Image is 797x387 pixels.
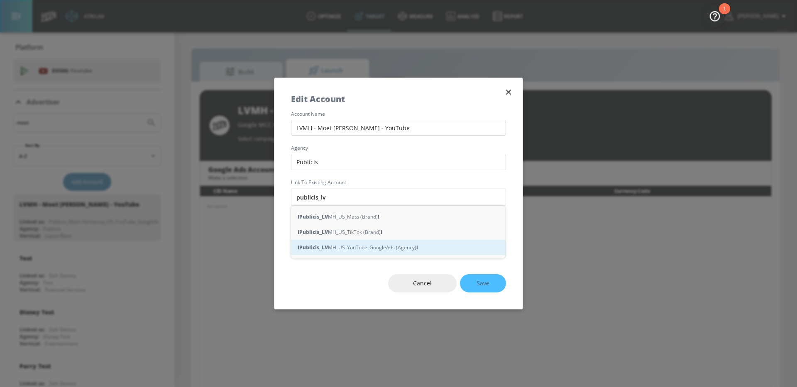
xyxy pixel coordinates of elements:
button: Open Resource Center, 1 new notification [703,4,726,27]
div: MH_US_YouTube_GoogleAds (Agency) [291,240,505,255]
label: account name [291,112,506,117]
input: Enter account name [291,188,506,206]
input: Enter agency name [291,154,506,170]
div: MH_US_TikTok (Brand) [291,224,505,240]
button: Cancel [388,274,457,293]
label: Link to Existing Account [291,180,506,185]
strong: Publicis_LV [299,243,328,252]
span: Cancel [405,278,440,289]
label: agency [291,146,506,151]
div: 1 [723,9,726,19]
h5: Edit Account [291,95,345,103]
strong: Publicis_LV [299,212,328,221]
input: Enter account name [291,120,506,136]
strong: l [381,228,382,236]
strong: l [416,243,418,252]
strong: l [298,212,299,221]
strong: l [298,243,299,252]
div: MH_US_Meta (Brand) [291,209,505,224]
strong: l [378,212,379,221]
strong: Publicis_LV [299,228,328,236]
strong: l [298,228,299,236]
